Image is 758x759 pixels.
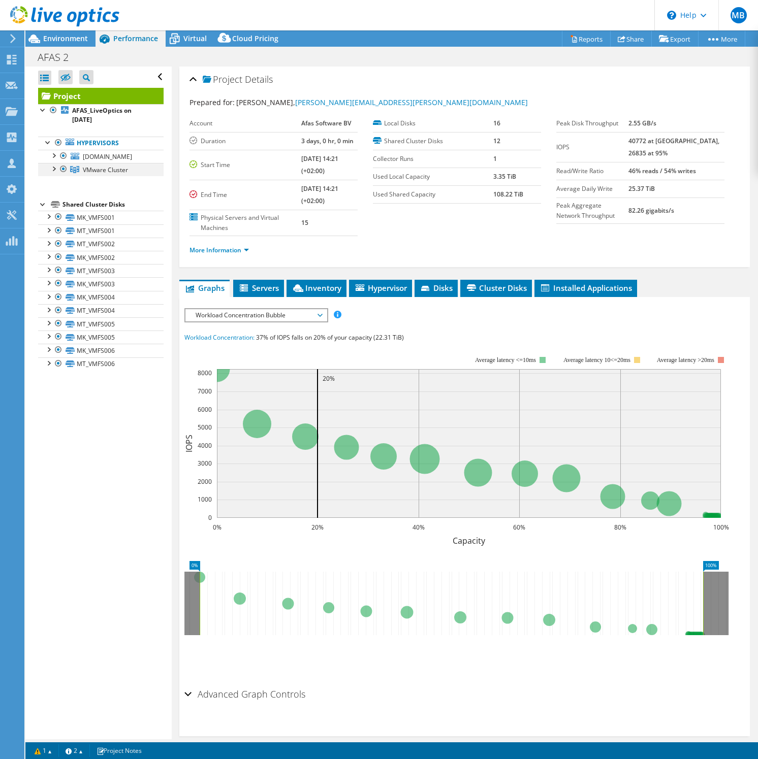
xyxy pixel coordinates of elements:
[189,213,301,233] label: Physical Servers and Virtual Machines
[38,224,164,238] a: MT_VMFS001
[38,137,164,150] a: Hypervisors
[301,137,354,145] b: 3 days, 0 hr, 0 min
[556,166,628,176] label: Read/Write Ratio
[38,304,164,317] a: MT_VMFS004
[301,119,351,127] b: Afas Software BV
[38,211,164,224] a: MK_VMFS001
[245,73,273,85] span: Details
[58,744,90,757] a: 2
[698,31,745,47] a: More
[213,523,222,532] text: 0%
[184,333,255,342] span: Workload Concentration:
[38,277,164,290] a: MK_VMFS003
[38,291,164,304] a: MK_VMFS004
[420,283,453,293] span: Disks
[556,118,628,128] label: Peak Disk Throughput
[83,152,132,161] span: [DOMAIN_NAME]
[198,387,212,395] text: 7000
[562,31,611,47] a: Reports
[38,104,164,126] a: AFAS_LiveOptics on [DATE]
[731,7,747,23] span: MB
[628,184,655,193] b: 25.37 TiB
[38,163,164,176] a: VMware Cluster
[189,246,249,254] a: More Information
[184,283,225,293] span: Graphs
[38,264,164,277] a: MT_VMFS003
[198,405,212,414] text: 6000
[183,34,207,43] span: Virtual
[198,441,212,450] text: 4000
[72,106,132,124] b: AFAS_LiveOptics on [DATE]
[27,744,59,757] a: 1
[238,283,279,293] span: Servers
[301,184,338,205] b: [DATE] 14:21 (+02:00)
[38,357,164,371] a: MT_VMFS006
[191,309,321,321] span: Workload Concentration Bubble
[198,423,212,432] text: 5000
[373,118,493,128] label: Local Disks
[43,34,88,43] span: Environment
[373,189,493,200] label: Used Shared Capacity
[556,142,628,152] label: IOPS
[38,251,164,264] a: MK_VMFS002
[493,172,516,181] b: 3.35 TiB
[628,119,656,127] b: 2.55 GB/s
[33,52,84,63] h1: AFAS 2
[667,11,676,20] svg: \n
[493,190,523,199] b: 108.22 TiB
[373,136,493,146] label: Shared Cluster Disks
[556,201,628,221] label: Peak Aggregate Network Throughput
[203,75,242,85] span: Project
[628,137,719,157] b: 40772 at [GEOGRAPHIC_DATA], 26835 at 95%
[38,238,164,251] a: MT_VMFS002
[256,333,404,342] span: 37% of IOPS falls on 20% of your capacity (22.31 TiB)
[38,150,164,163] a: [DOMAIN_NAME]
[493,137,500,145] b: 12
[556,184,628,194] label: Average Daily Write
[295,97,528,107] a: [PERSON_NAME][EMAIL_ADDRESS][PERSON_NAME][DOMAIN_NAME]
[189,160,301,170] label: Start Time
[184,684,305,704] h2: Advanced Graph Controls
[453,535,486,546] text: Capacity
[189,97,235,107] label: Prepared for:
[651,31,699,47] a: Export
[198,495,212,504] text: 1000
[38,88,164,104] a: Project
[713,523,729,532] text: 100%
[38,331,164,344] a: MK_VMFS005
[83,166,128,174] span: VMware Cluster
[232,34,278,43] span: Cloud Pricing
[610,31,652,47] a: Share
[38,317,164,331] a: MT_VMFS005
[540,283,632,293] span: Installed Applications
[236,97,528,107] span: [PERSON_NAME],
[301,154,338,175] b: [DATE] 14:21 (+02:00)
[198,477,212,486] text: 2000
[189,118,301,128] label: Account
[413,523,425,532] text: 40%
[354,283,407,293] span: Hypervisor
[38,344,164,357] a: MK_VMFS006
[183,435,195,452] text: IOPS
[198,369,212,377] text: 8000
[475,356,536,364] tspan: Average latency <=10ms
[465,283,527,293] span: Cluster Disks
[323,374,335,383] text: 20%
[198,459,212,468] text: 3000
[189,190,301,200] label: End Time
[62,199,164,211] div: Shared Cluster Disks
[493,154,497,163] b: 1
[89,744,149,757] a: Project Notes
[301,218,308,227] b: 15
[563,356,630,364] tspan: Average latency 10<=20ms
[113,34,158,43] span: Performance
[513,523,525,532] text: 60%
[292,283,341,293] span: Inventory
[614,523,626,532] text: 80%
[208,513,212,522] text: 0
[373,154,493,164] label: Collector Runs
[373,172,493,182] label: Used Local Capacity
[657,356,714,364] text: Average latency >20ms
[493,119,500,127] b: 16
[311,523,324,532] text: 20%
